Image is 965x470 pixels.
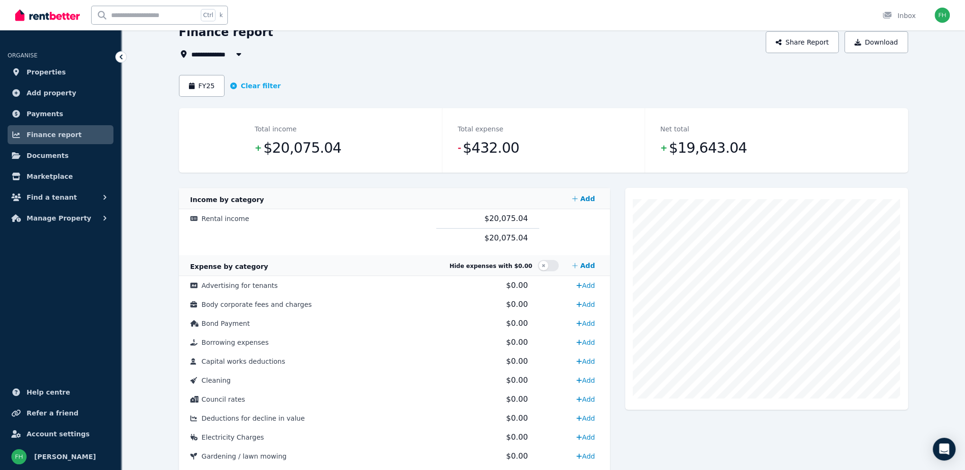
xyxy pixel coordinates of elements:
span: $0.00 [506,433,528,442]
dt: Total expense [458,123,503,135]
a: Add [572,411,599,426]
a: Add property [8,83,113,102]
a: Marketplace [8,167,113,186]
span: $0.00 [506,357,528,366]
span: $19,643.04 [669,138,747,157]
button: Manage Property [8,209,113,228]
span: $0.00 [506,376,528,385]
span: $20,075.04 [484,233,528,242]
span: Electricity Charges [202,433,264,441]
span: [PERSON_NAME] [34,451,96,462]
a: Add [568,189,599,208]
span: $0.00 [506,395,528,404]
span: Cleaning [202,377,231,384]
span: $0.00 [506,281,528,290]
span: Marketplace [27,171,73,182]
span: $20,075.04 [263,138,341,157]
span: Help centre [27,387,70,398]
span: $0.00 [506,452,528,461]
button: Find a tenant [8,188,113,207]
span: $0.00 [506,338,528,347]
a: Add [572,297,599,312]
a: Add [572,449,599,464]
span: Refer a friend [27,407,78,419]
span: Account settings [27,428,90,440]
span: + [255,141,262,155]
a: Add [572,335,599,350]
div: Open Intercom Messenger [933,438,956,461]
span: Ctrl [201,9,215,21]
span: Bond Payment [202,320,250,327]
span: Deductions for decline in value [202,415,305,422]
a: Add [572,316,599,331]
a: Add [572,373,599,388]
dt: Total income [255,123,297,135]
span: Properties [27,66,66,78]
span: Gardening / lawn mowing [202,452,287,460]
a: Finance report [8,125,113,144]
span: Rental income [202,215,249,222]
button: Download [844,31,908,53]
a: Documents [8,146,113,165]
span: $432.00 [463,138,519,157]
span: Find a tenant [27,192,77,203]
div: Inbox [882,11,916,20]
a: Properties [8,63,113,82]
h1: Finance report [179,25,273,40]
a: Help centre [8,383,113,402]
a: Payments [8,104,113,123]
span: Payments [27,108,63,120]
span: Capital works deductions [202,358,285,365]
button: Share Report [766,31,839,53]
span: $0.00 [506,300,528,309]
span: Hide expenses with $0.00 [450,263,532,269]
span: Documents [27,150,69,161]
img: Frances Howe [11,449,27,464]
dt: Net total [660,123,689,135]
span: + [660,141,667,155]
span: - [458,141,461,155]
span: Income by category [190,196,264,203]
span: Body corporate fees and charges [202,301,312,308]
span: $20,075.04 [484,214,528,223]
span: ORGANISE [8,52,37,59]
span: Manage Property [27,212,91,224]
img: RentBetter [15,8,80,22]
a: Add [572,430,599,445]
span: Finance report [27,129,82,140]
a: Add [568,256,599,275]
span: Advertising for tenants [202,282,278,289]
span: Add property [27,87,76,99]
img: Frances Howe [935,8,950,23]
span: Expense by category [190,263,268,270]
a: Refer a friend [8,404,113,423]
button: FY25 [179,75,225,97]
span: $0.00 [506,414,528,423]
span: Borrowing expenses [202,339,269,346]
a: Add [572,392,599,407]
span: k [219,11,223,19]
button: Clear filter [230,81,281,91]
a: Add [572,354,599,369]
a: Add [572,278,599,293]
span: Council rates [202,396,245,403]
span: $0.00 [506,319,528,328]
a: Account settings [8,424,113,443]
